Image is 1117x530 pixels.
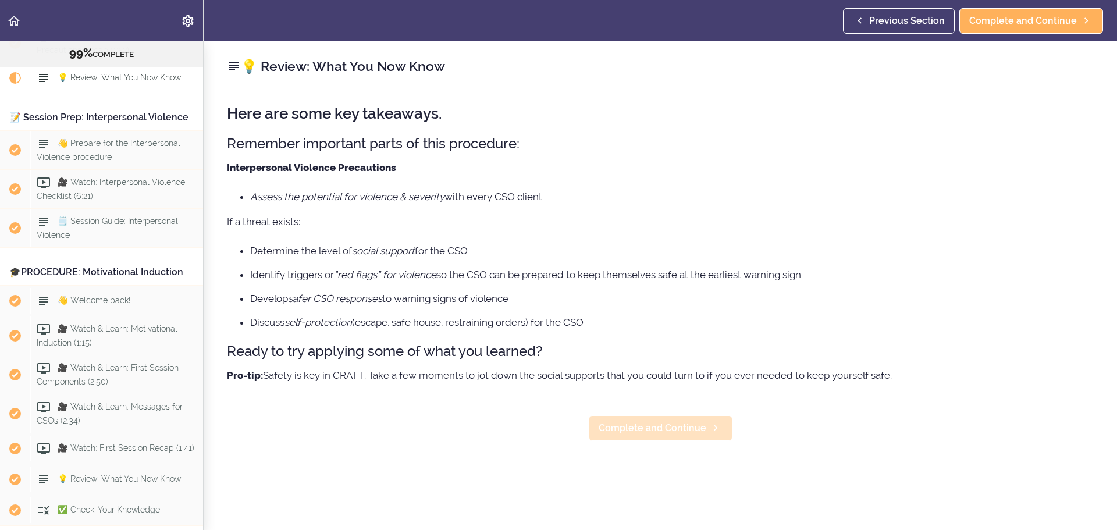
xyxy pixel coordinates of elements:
[250,267,1094,282] li: Identify triggers or so the CSO can be prepared to keep themselves safe at the earliest warning sign
[58,443,194,453] span: 🎥 Watch: First Session Recap (1:41)
[227,369,263,381] strong: Pro-tip:
[250,315,1094,330] li: Discuss (escape, safe house, restraining orders) for the CSO
[181,14,195,28] svg: Settings Menu
[250,243,1094,258] li: Determine the level of for the CSO
[250,191,444,202] em: Assess the potential for violence & severity
[284,316,352,328] em: self-protection
[15,46,188,61] div: COMPLETE
[58,505,160,514] span: ✅ Check: Your Knowledge
[227,342,1094,361] h3: Ready to try applying some of what you learned?
[843,8,955,34] a: Previous Section
[58,296,130,305] span: 👋 Welcome back!
[250,189,1094,204] li: with every CSO client
[227,56,1094,76] h2: 💡 Review: What You Now Know
[227,134,1094,153] h3: Remember important parts of this procedure:
[334,269,436,280] em: “red flags” for violence
[869,14,945,28] span: Previous Section
[599,421,706,435] span: Complete and Continue
[69,46,93,60] span: 99%
[37,363,179,386] span: 🎥 Watch & Learn: First Session Components (2:50)
[250,291,1094,306] li: Develop to warning signs of violence
[227,367,1094,384] p: Safety is key in CRAFT. Take a few moments to jot down the social supports that you could turn to...
[37,177,185,200] span: 🎥 Watch: Interpersonal Violence Checklist (6:21)
[58,73,181,82] span: 💡 Review: What You Now Know
[58,474,181,483] span: 💡 Review: What You Now Know
[589,415,732,441] a: Complete and Continue
[227,162,396,173] strong: Interpersonal Violence Precautions
[37,324,177,347] span: 🎥 Watch & Learn: Motivational Induction (1:15)
[227,105,1094,122] h2: Here are some key takeaways.
[288,293,382,304] em: safer CSO responses
[7,14,21,28] svg: Back to course curriculum
[959,8,1103,34] a: Complete and Continue
[37,216,178,239] span: 🗒️ Session Guide: Interpersonal Violence
[352,245,415,257] em: social support
[969,14,1077,28] span: Complete and Continue
[227,213,1094,230] p: If a threat exists:
[37,138,180,161] span: 👋 Prepare for the Interpersonal Violence procedure
[37,402,183,425] span: 🎥 Watch & Learn: Messages for CSOs (2:34)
